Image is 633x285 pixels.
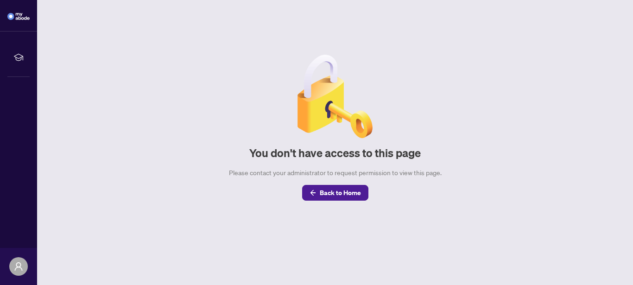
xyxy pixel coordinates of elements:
img: logo [7,13,30,20]
span: Back to Home [320,185,361,200]
h2: You don't have access to this page [249,146,421,160]
img: Null State Icon [293,55,377,138]
span: user [14,262,23,271]
span: arrow-left [310,190,316,196]
button: Back to Home [302,185,368,201]
div: Please contact your administrator to request permission to view this page. [229,168,442,178]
